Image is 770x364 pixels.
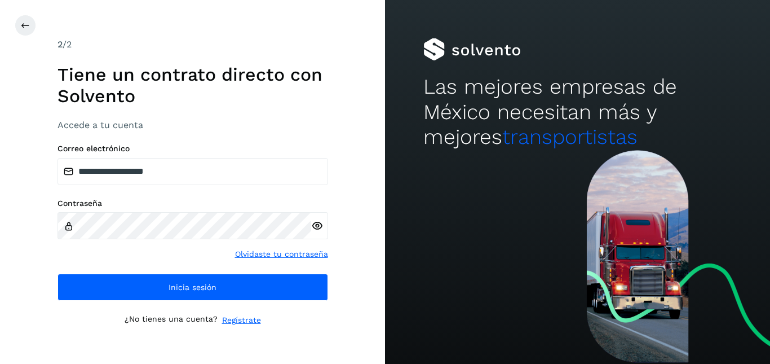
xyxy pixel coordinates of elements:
span: transportistas [502,125,638,149]
span: 2 [57,39,63,50]
button: Inicia sesión [57,274,328,301]
h3: Accede a tu cuenta [57,120,328,130]
div: /2 [57,38,328,51]
h2: Las mejores empresas de México necesitan más y mejores [423,74,731,150]
label: Correo electrónico [57,144,328,154]
a: Olvidaste tu contraseña [235,248,328,260]
span: Inicia sesión [169,283,216,291]
p: ¿No tienes una cuenta? [125,314,218,326]
label: Contraseña [57,199,328,208]
h1: Tiene un contrato directo con Solvento [57,64,328,107]
a: Regístrate [222,314,261,326]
